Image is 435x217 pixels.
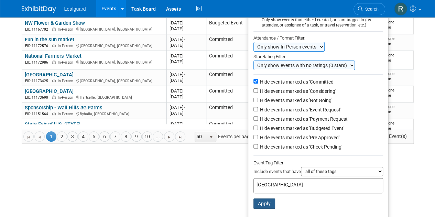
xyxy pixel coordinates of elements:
input: Type tag and hit enter [257,181,353,188]
span: In-Person [58,79,75,83]
img: Robert Patterson [394,2,407,15]
a: 6 [99,131,110,142]
td: Committed [206,34,254,51]
span: Events per page [186,131,259,142]
span: Go to the last page [177,134,183,140]
a: 10 [142,131,152,142]
div: [DATE] [170,94,203,100]
span: Leafguard [64,6,86,12]
span: In-Person [58,112,75,116]
span: In-Person [58,60,75,65]
div: Include events that have [253,167,383,178]
label: Hide events marked as 'Check Pending' [259,143,342,150]
td: Committed [206,69,254,86]
span: - [184,37,185,42]
td: Committed [206,119,254,135]
a: [GEOGRAPHIC_DATA] [25,88,74,94]
div: None None [368,104,417,114]
label: Hide events marked as 'Considering' [259,88,336,95]
div: [DATE] [170,72,203,77]
img: In-Person Event [52,44,56,47]
div: [DATE] [170,88,203,94]
span: - [184,105,185,110]
a: 7 [110,131,120,142]
span: In-Person [58,95,75,100]
a: Fun in the sun market [25,36,74,43]
label: Hide events marked as 'Not Going' [259,97,332,104]
span: EID: 11173425 [25,79,51,83]
label: Hide events marked as 'Event Request' [259,106,341,113]
span: EID: 11167702 [25,28,51,31]
span: Go to the next page [166,134,172,140]
div: Only show events that either I created, or I am tagged in (as attendee, or assignee of a task, or... [253,18,383,28]
label: Hide events marked as 'Committed' [259,78,334,85]
a: 4 [78,131,88,142]
a: ... [153,131,163,142]
div: [DATE] [170,42,203,48]
img: ExhibitDay [22,6,56,13]
span: In-Person [58,44,75,48]
a: Search [354,3,385,15]
div: None None [368,88,417,98]
a: 3 [67,131,78,142]
a: 8 [121,131,131,142]
div: [DATE] [170,77,203,83]
span: - [184,121,185,127]
span: 50 [195,132,207,142]
td: Committed [206,51,254,69]
a: NW Flower & Garden Show [25,20,85,26]
span: - [184,88,185,94]
div: [DATE] [170,53,203,59]
div: [GEOGRAPHIC_DATA], [GEOGRAPHIC_DATA] [25,43,163,48]
div: Hartselle, [GEOGRAPHIC_DATA] [25,94,163,100]
div: [DATE] [170,110,203,116]
a: [GEOGRAPHIC_DATA] [25,72,74,78]
a: Go to the previous page [34,131,45,142]
div: [DATE] [170,59,203,65]
a: Sponsorship - Wall Hills 3G Farms [25,105,102,111]
span: - [184,72,185,77]
a: Go to the last page [175,131,185,142]
a: 9 [131,131,142,142]
td: Committed [206,86,254,102]
div: None None [368,121,417,131]
div: [GEOGRAPHIC_DATA], [GEOGRAPHIC_DATA] [25,26,163,32]
div: Attendance / Format Filter: [253,34,383,42]
img: In-Person Event [52,112,56,115]
a: National Farmers Market [25,53,81,59]
td: Committed [206,102,254,119]
td: Budgeted Event [206,18,254,34]
a: 5 [89,131,99,142]
span: EID: 11172576 [25,44,51,48]
span: - [184,53,185,58]
div: [DATE] [170,26,203,32]
div: None None [368,53,417,63]
span: 1 [46,131,56,142]
a: Go to the next page [164,131,174,142]
a: Go to the first page [23,131,34,142]
span: select [208,134,214,140]
a: State Fair of [US_STATE] [25,121,80,127]
span: - [184,20,185,25]
img: In-Person Event [52,60,56,64]
div: None None [368,36,417,46]
div: [GEOGRAPHIC_DATA], [GEOGRAPHIC_DATA] [25,78,163,84]
a: 2 [57,131,67,142]
div: Star Rating Filter: [253,52,383,61]
div: None None [368,20,417,30]
div: None None [368,71,417,81]
div: [DATE] [170,121,203,127]
span: EID: 11173690 [25,96,51,99]
label: Hide events marked as 'Pre Approved' [259,134,339,141]
span: Go to the first page [26,134,31,140]
div: Byhalia, [GEOGRAPHIC_DATA] [25,111,163,117]
button: Apply [253,198,275,209]
img: In-Person Event [52,95,56,99]
div: [DATE] [170,20,203,26]
img: In-Person Event [52,79,56,82]
span: EID: 11172986 [25,61,51,64]
span: Search [363,7,379,12]
div: [DATE] [170,105,203,110]
div: [GEOGRAPHIC_DATA], [GEOGRAPHIC_DATA] [25,59,163,65]
span: Go to the previous page [37,134,42,140]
